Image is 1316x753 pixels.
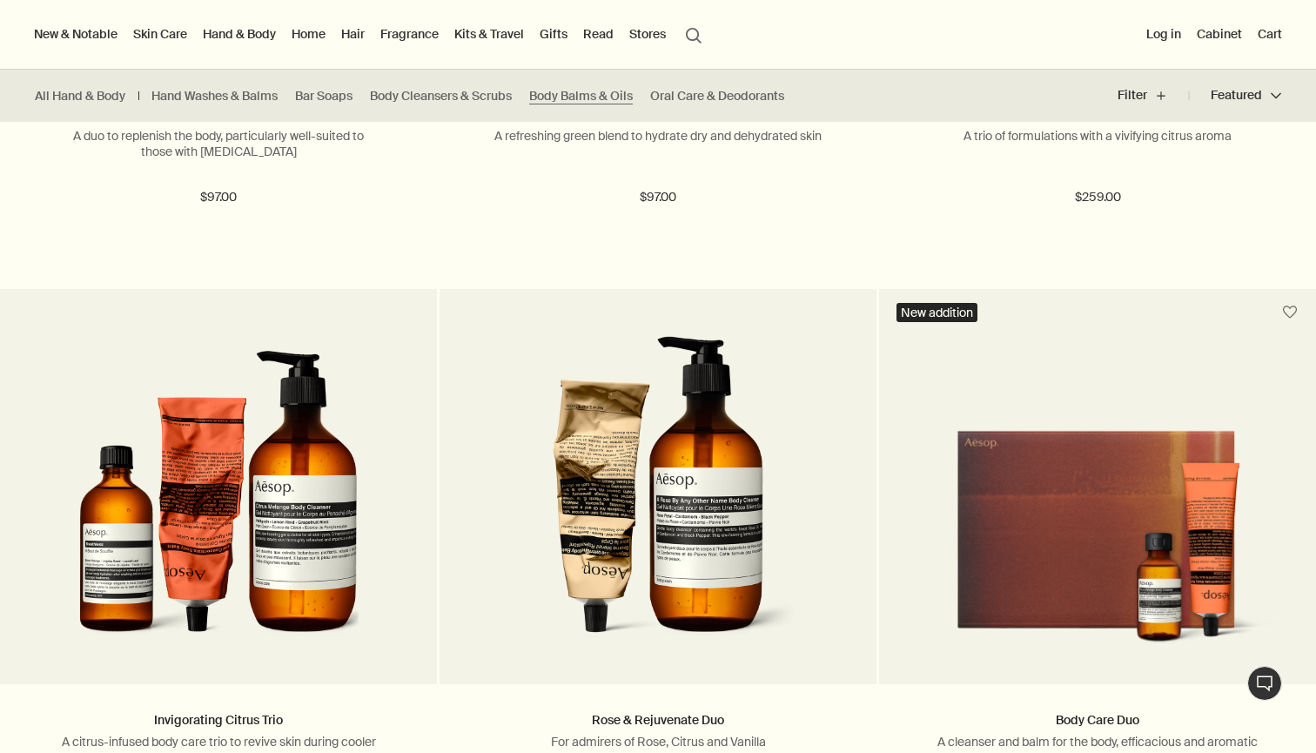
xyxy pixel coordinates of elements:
a: Fragrance [377,23,442,45]
a: Rose & Rejuvenate Duo [592,712,724,728]
button: Featured [1189,75,1281,117]
span: $97.00 [200,187,237,208]
p: For admirers of Rose, Citrus and Vanilla [466,734,850,750]
a: Hand Washes & Balms [151,88,278,104]
a: Body Cleansers & Scrubs [370,88,512,104]
a: Bar Soaps [295,88,352,104]
span: $259.00 [1075,187,1121,208]
a: All Hand & Body [35,88,125,104]
button: Log in [1143,23,1185,45]
a: Kits & Travel [451,23,527,45]
button: Stores [626,23,669,45]
img: A body cleanser and balm alongside a recycled cardboard gift box. [905,425,1290,658]
button: Open search [678,17,709,50]
a: A body cleanser and balm alongside a recycled cardboard gift box. [879,336,1316,684]
a: Body Balms & Oils [529,88,633,104]
a: Read [580,23,617,45]
p: A cleanser and balm for the body, efficacious and aromatic [905,734,1290,750]
a: Skin Care [130,23,191,45]
a: Cabinet [1193,23,1245,45]
button: Cart [1254,23,1286,45]
span: $97.00 [640,187,676,208]
a: Home [288,23,329,45]
a: Hair [338,23,368,45]
p: A trio of formulations with a vivifying citrus aroma [905,128,1290,144]
button: Live Assistance [1247,666,1282,701]
p: A duo to replenish the body, particularly well-suited to those with [MEDICAL_DATA] [26,128,411,159]
a: Invigorating Citrus Trio [154,712,283,728]
img: Citrus cool weather products [77,336,360,658]
p: A refreshing green blend to hydrate dry and dehydrated skin [466,128,850,144]
a: Oral Care & Deodorants [650,88,784,104]
a: Gifts [536,23,571,45]
a: Hand & Body [199,23,279,45]
button: New & Notable [30,23,121,45]
button: Save to cabinet [1274,297,1306,328]
div: New addition [896,303,977,322]
button: Filter [1118,75,1189,117]
a: Body Care Duo [1056,712,1139,728]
